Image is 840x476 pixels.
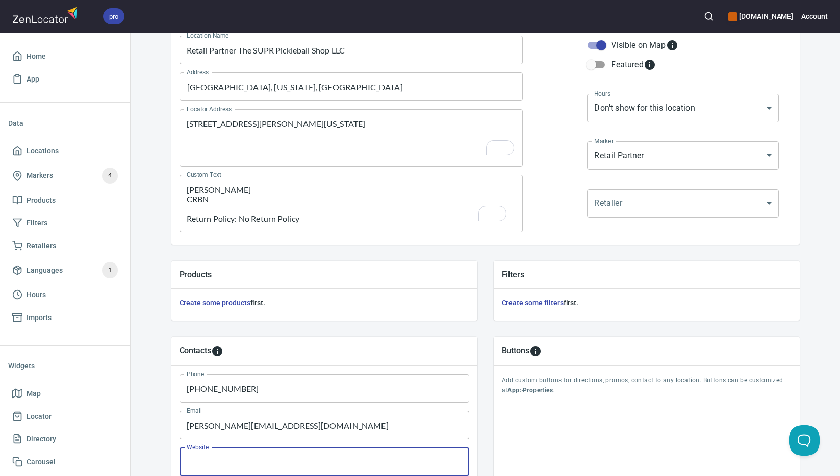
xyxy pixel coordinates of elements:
h6: Account [801,11,828,22]
a: Languages1 [8,257,122,283]
iframe: Help Scout Beacon - Open [789,425,820,456]
span: Markers [27,169,53,182]
p: Add custom buttons for directions, promos, contact to any location. Buttons can be customized at > . [502,376,792,396]
span: Carousel [27,456,56,468]
a: Locator [8,405,122,428]
a: Markers4 [8,163,122,189]
a: App [8,68,122,91]
li: Data [8,111,122,136]
a: Retailers [8,234,122,257]
span: 1 [102,265,118,276]
span: Languages [27,264,63,277]
a: Locations [8,140,122,163]
h6: [DOMAIN_NAME] [728,11,793,22]
svg: Featured locations are moved to the top of the search results list. [644,59,656,71]
span: Locator [27,410,52,423]
a: Hours [8,283,122,306]
span: App [27,73,39,86]
span: Home [27,50,46,63]
a: Imports [8,306,122,329]
button: color-CE600E [728,12,737,21]
a: Carousel [8,451,122,473]
span: Map [27,387,41,400]
div: Don't show for this location [587,94,779,122]
span: Directory [27,433,56,445]
li: Widgets [8,354,122,378]
textarea: To enrich screen reader interactions, please activate Accessibility in Grammarly extension settings [187,184,516,223]
span: Filters [27,217,47,229]
h5: Contacts [180,345,212,357]
h6: first. [180,297,469,308]
h5: Products [180,269,469,280]
svg: To add custom buttons for locations, please go to Apps > Properties > Buttons. [529,345,542,357]
svg: To add custom contact information for locations, please go to Apps > Properties > Contacts. [211,345,223,357]
img: zenlocator [12,4,81,26]
a: Filters [8,211,122,234]
span: Locations [27,145,59,157]
h6: first. [502,297,792,308]
div: Manage your apps [728,5,793,28]
h5: Buttons [502,345,530,357]
button: Search [698,5,720,28]
div: Visible on Map [611,39,678,51]
h5: Filters [502,269,792,280]
span: Retailers [27,240,56,252]
a: Create some filters [502,299,564,307]
a: Home [8,45,122,68]
span: Imports [27,311,52,324]
span: Hours [27,288,46,301]
span: 4 [102,170,118,181]
div: pro [103,8,124,24]
b: App [507,387,519,394]
a: Create some products [180,299,250,307]
div: ​ [587,189,779,218]
svg: Whether the location is visible on the map. [666,39,678,51]
button: Account [801,5,828,28]
a: Directory [8,428,122,451]
span: pro [103,11,124,22]
span: Products [27,194,56,207]
div: Featured [611,59,655,71]
div: Retail Partner [587,141,779,170]
a: Map [8,382,122,405]
textarea: To enrich screen reader interactions, please activate Accessibility in Grammarly extension settings [187,119,516,157]
a: Products [8,189,122,212]
b: Properties [523,387,553,394]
